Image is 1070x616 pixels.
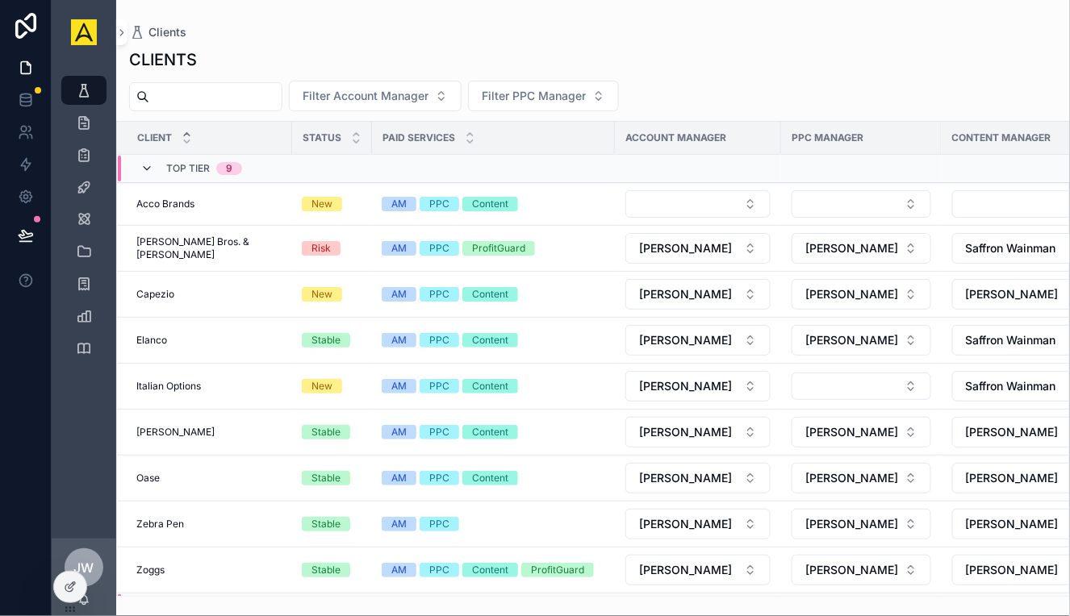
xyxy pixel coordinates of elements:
[792,555,931,585] button: Select Button
[137,131,172,144] span: Client
[429,241,449,256] div: PPC
[311,379,332,393] div: New
[166,162,210,175] span: Top Tier
[429,563,449,577] div: PPC
[429,333,449,348] div: PPC
[952,131,1051,144] span: Content Manager
[129,48,197,71] h1: CLIENTS
[625,417,771,447] button: Select Button
[805,424,898,440] span: [PERSON_NAME]
[391,563,407,577] div: AM
[136,198,194,210] span: Acco Brands
[639,378,732,394] span: [PERSON_NAME]
[429,517,449,531] div: PPC
[472,287,508,302] div: Content
[639,286,732,302] span: [PERSON_NAME]
[226,162,232,175] div: 9
[468,81,619,111] button: Select Button
[472,379,508,393] div: Content
[303,88,428,104] span: Filter Account Manager
[639,240,732,256] span: [PERSON_NAME]
[805,240,898,256] span: [PERSON_NAME]
[391,287,407,302] div: AM
[472,197,508,211] div: Content
[429,379,449,393] div: PPC
[639,470,732,486] span: [PERSON_NAME]
[303,131,341,144] span: Status
[966,470,1059,486] span: [PERSON_NAME]
[71,19,97,45] img: App logo
[625,233,771,264] button: Select Button
[136,564,165,576] span: Zoggs
[429,287,449,302] div: PPC
[148,24,186,40] span: Clients
[966,378,1056,394] span: Saffron Wainman
[429,197,449,211] div: PPC
[311,287,332,302] div: New
[52,65,116,384] div: scrollable content
[129,24,186,40] a: Clients
[792,463,931,493] button: Select Button
[639,424,732,440] span: [PERSON_NAME]
[792,279,931,310] button: Select Button
[966,240,1056,256] span: Saffron Wainman
[382,131,455,144] span: Paid Services
[625,279,771,310] button: Select Button
[805,562,898,578] span: [PERSON_NAME]
[966,424,1059,440] span: [PERSON_NAME]
[792,131,863,144] span: PPC Manager
[391,517,407,531] div: AM
[472,471,508,485] div: Content
[136,288,174,301] span: Capezio
[792,373,931,400] button: Select Button
[805,470,898,486] span: [PERSON_NAME]
[625,131,726,144] span: Account Manager
[391,333,407,348] div: AM
[136,380,201,393] span: Italian Options
[625,509,771,539] button: Select Button
[792,417,931,447] button: Select Button
[792,509,931,539] button: Select Button
[966,562,1059,578] span: [PERSON_NAME]
[639,516,732,532] span: [PERSON_NAME]
[482,88,586,104] span: Filter PPC Manager
[311,425,341,439] div: Stable
[792,325,931,356] button: Select Button
[639,562,732,578] span: [PERSON_NAME]
[429,425,449,439] div: PPC
[531,563,584,577] div: ProfitGuard
[625,463,771,493] button: Select Button
[311,333,341,348] div: Stable
[74,558,94,577] span: JW
[805,286,898,302] span: [PERSON_NAME]
[391,425,407,439] div: AM
[639,332,732,348] span: [PERSON_NAME]
[792,233,931,264] button: Select Button
[472,563,508,577] div: Content
[429,471,449,485] div: PPC
[311,241,331,256] div: Risk
[472,333,508,348] div: Content
[136,472,160,485] span: Oase
[625,190,771,218] button: Select Button
[391,197,407,211] div: AM
[311,197,332,211] div: New
[391,379,407,393] div: AM
[391,471,407,485] div: AM
[472,425,508,439] div: Content
[966,516,1059,532] span: [PERSON_NAME]
[311,517,341,531] div: Stable
[289,81,462,111] button: Select Button
[311,471,341,485] div: Stable
[625,371,771,402] button: Select Button
[792,190,931,218] button: Select Button
[966,332,1056,348] span: Saffron Wainman
[311,563,341,577] div: Stable
[136,235,282,261] span: [PERSON_NAME] Bros. & [PERSON_NAME]
[136,426,215,439] span: [PERSON_NAME]
[625,325,771,356] button: Select Button
[472,241,525,256] div: ProfitGuard
[391,241,407,256] div: AM
[805,516,898,532] span: [PERSON_NAME]
[136,518,184,531] span: Zebra Pen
